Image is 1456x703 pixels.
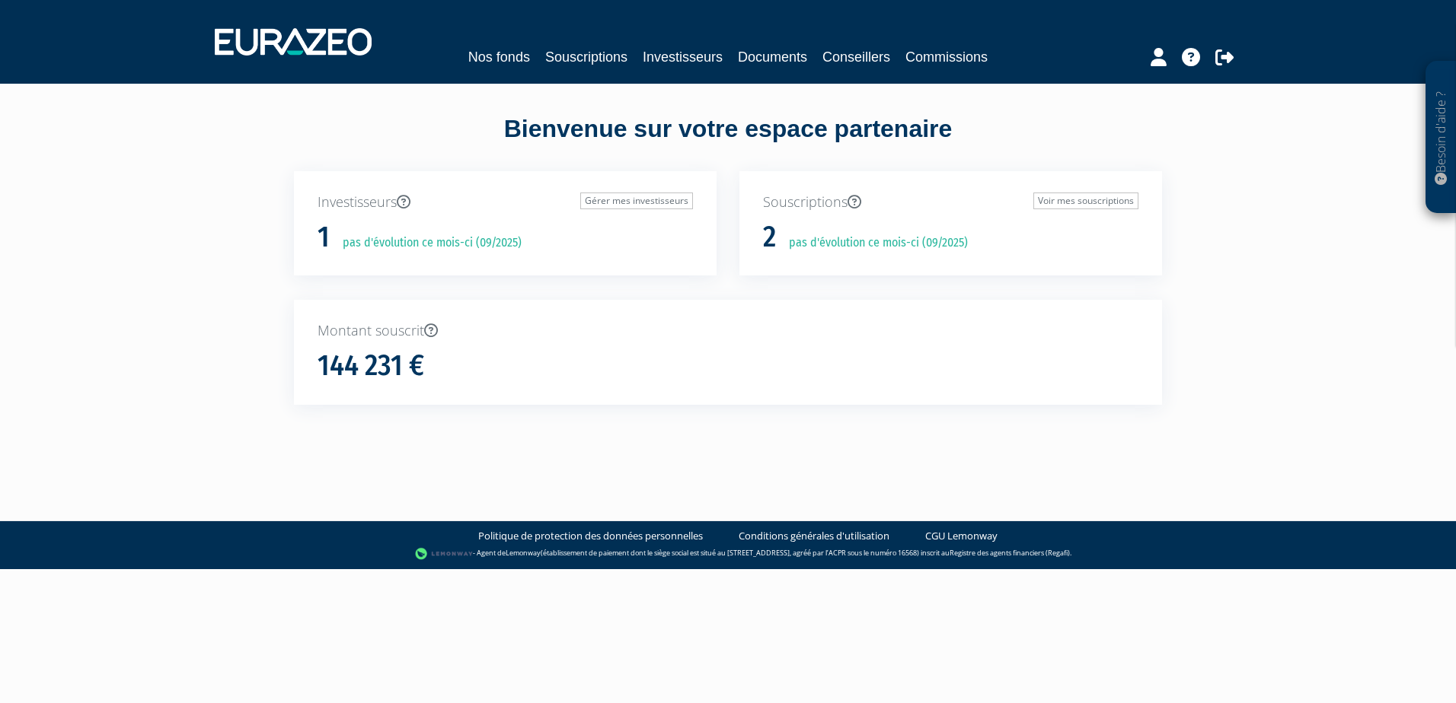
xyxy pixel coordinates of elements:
[318,192,693,212] p: Investisseurs
[545,46,627,68] a: Souscriptions
[468,46,530,68] a: Nos fonds
[415,546,474,561] img: logo-lemonway.png
[318,321,1138,341] p: Montant souscrit
[15,546,1441,561] div: - Agent de (établissement de paiement dont le siège social est situé au [STREET_ADDRESS], agréé p...
[506,548,541,558] a: Lemonway
[318,350,424,382] h1: 144 231 €
[643,46,723,68] a: Investisseurs
[739,529,889,543] a: Conditions générales d'utilisation
[332,234,522,252] p: pas d'évolution ce mois-ci (09/2025)
[1432,69,1450,206] p: Besoin d'aide ?
[763,192,1138,212] p: Souscriptions
[822,46,890,68] a: Conseillers
[763,221,776,253] h1: 2
[283,112,1173,171] div: Bienvenue sur votre espace partenaire
[950,548,1070,558] a: Registre des agents financiers (Regafi)
[580,192,693,209] a: Gérer mes investisseurs
[318,221,330,253] h1: 1
[738,46,807,68] a: Documents
[925,529,998,543] a: CGU Lemonway
[778,234,968,252] p: pas d'évolution ce mois-ci (09/2025)
[215,28,372,56] img: 1732889491-logotype_eurazeo_blanc_rvb.png
[478,529,703,543] a: Politique de protection des données personnelles
[905,46,988,68] a: Commissions
[1033,192,1138,209] a: Voir mes souscriptions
